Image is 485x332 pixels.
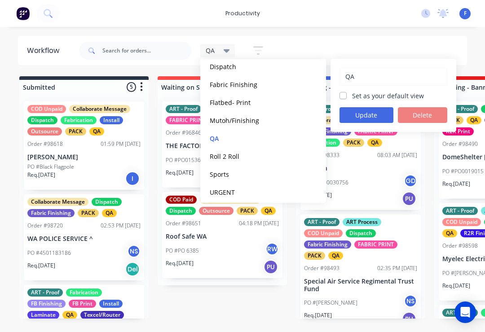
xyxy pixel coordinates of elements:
div: ART - ProofDispatchFABRIC PRINTPACKQAOrder #9684602:01 PM [DATE]THE FACTORY / DIGITAL ARTWORKS ^P... [162,101,282,188]
div: PU [402,312,416,326]
p: Req. [DATE] [442,180,470,188]
p: Req. [DATE] [304,311,332,319]
div: QA [328,252,343,260]
div: I [125,171,140,186]
div: PACK [78,209,99,217]
div: ART Process [343,218,381,226]
button: QA [207,133,303,144]
p: PO #[PERSON_NAME] [304,299,357,307]
div: ART - Proof [166,105,201,113]
div: FABRIC PRINT [166,116,209,124]
div: 01:59 PM [DATE] [101,140,141,148]
div: COD UnpaidCollaborate MessageDispatchFabricationInstallOutsourcePACKQAOrder #9861801:59 PM [DATE]... [24,101,144,190]
div: Outsource [199,207,234,215]
p: Req. [DATE] [166,259,194,267]
div: Outsource [27,127,62,135]
div: COD Paid [166,196,197,204]
div: COD Unpaid [27,105,66,113]
div: Fabric Finishing [304,240,351,249]
span: QA [206,46,215,55]
div: RW [265,242,279,256]
div: COD PaidCollaborate MessageDispatchOutsourcePACKQAOrder #9865104:18 PM [DATE]Roof Safe WAPO #PO 6... [162,192,282,278]
p: Roof Safe WA [166,233,279,240]
p: Req. [DATE] [442,282,470,290]
div: QA [102,209,117,217]
div: QA [442,229,457,237]
div: PACK [343,139,364,147]
div: Fabrication [66,288,102,297]
div: 02:53 PM [DATE] [101,222,141,230]
div: Fabric Finishing [304,127,351,135]
div: GD [404,174,417,188]
p: Corsign [304,165,417,172]
div: Texcel/Router [80,311,124,319]
button: Delete [398,107,447,123]
div: ART - Proof [27,288,63,297]
p: THE FACTORY / DIGITAL ARTWORKS ^ [166,142,279,150]
div: Collaborate Message [69,105,130,113]
div: Dispatch [92,198,122,206]
div: QA [89,127,104,135]
div: COD Unpaid [304,229,343,237]
p: PO #PO015360 [166,156,204,164]
div: NS [404,294,417,308]
button: Flatbed- Print [207,97,303,108]
input: Search for orders... [102,42,191,60]
div: 04:18 PM [DATE] [239,219,279,227]
div: PACK [304,252,325,260]
div: Order #98618 [27,140,63,148]
div: Order #98493 [304,264,339,272]
div: Collaborate Message [200,196,261,204]
p: Req. [DATE] [166,169,194,177]
button: Roll 2 Roll [207,151,303,162]
div: PACK [65,127,86,135]
label: Set as your default view [352,91,424,100]
button: Fabric Finishing [207,79,303,90]
p: PO #Black Flagpole [27,163,74,171]
div: Fabrication [61,116,97,124]
div: Order #98651 [166,219,201,227]
div: Order #98490 [442,140,478,148]
span: F [464,9,467,17]
div: PACK [237,207,258,215]
div: QA [367,139,382,147]
div: ART - Proof [442,105,478,113]
div: Dispatch [166,207,196,215]
div: ART - Proof [442,207,478,215]
div: FB Print [69,300,96,308]
div: QA [62,311,77,319]
p: PO #PO 6385 [166,247,199,255]
div: Collaborate MessageDispatchFabric FinishingPACKQAOrder #9872002:53 PM [DATE]WA POLICE SERVICE ^PO... [24,194,144,280]
button: URGENT [207,187,303,197]
div: ART - ProofART ProcessCollaborate MessageDispatchFabric FinishingFABRIC PRINTFabricationPACKQAOrd... [300,101,421,210]
div: ART - Proof [304,218,339,226]
div: COD Unpaid [442,218,481,226]
p: Special Air Service Regimental Trust Fund [304,278,417,293]
p: Req. [DATE] [27,171,55,179]
div: Del [125,262,140,276]
div: 08:03 AM [DATE] [377,151,417,159]
div: PU [402,192,416,206]
p: WA POLICE SERVICE ^ [27,235,141,243]
div: Laminate [27,311,59,319]
p: [PERSON_NAME] [27,153,141,161]
div: Open Intercom Messenger [454,301,476,323]
div: Collaborate Message [27,198,88,206]
div: Fabric Finishing [27,209,75,217]
div: QA [261,207,276,215]
p: PO #PO0019015 [442,167,484,175]
div: Order #96846 [166,129,201,137]
p: PO #4501183186 [27,249,71,257]
div: PU [264,260,278,274]
div: Order #98598 [442,242,478,250]
div: R2R Print [442,127,474,135]
button: Mutoh/Finishing [207,115,303,126]
div: productivity [221,7,265,20]
div: ART - Proof [442,309,478,317]
button: Sports [207,169,303,179]
p: PO #PO00030756 [304,179,348,187]
input: Enter view name... [344,68,442,85]
div: Install [100,116,123,124]
div: Install [99,300,123,308]
img: Factory [16,7,30,20]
